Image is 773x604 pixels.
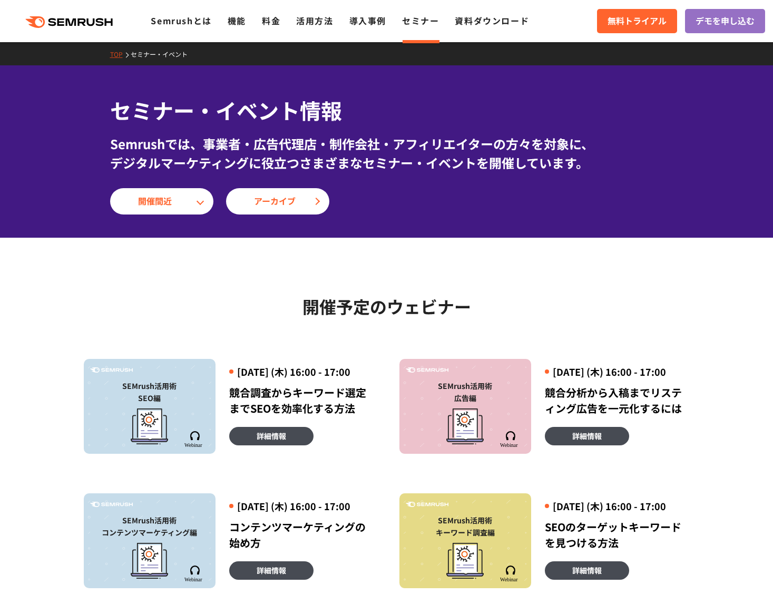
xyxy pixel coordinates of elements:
img: Semrush [184,431,206,447]
img: Semrush [500,431,521,447]
span: アーカイブ [254,194,301,208]
a: 詳細情報 [545,427,629,445]
h2: 開催予定のウェビナー [84,293,690,319]
a: アーカイブ [226,188,329,215]
a: 詳細情報 [229,561,314,580]
div: SEMrush活用術 コンテンツマーケティング編 [89,514,210,539]
img: Semrush [90,367,133,373]
div: Semrushでは、事業者・広告代理店・制作会社・アフィリエイターの方々を対象に、 デジタルマーケティングに役立つさまざまなセミナー・イベントを開催しています。 [110,134,663,172]
span: 詳細情報 [572,430,602,442]
span: 詳細情報 [257,430,286,442]
span: 開催間近 [138,194,185,208]
img: Semrush [406,367,448,373]
h1: セミナー・イベント情報 [110,95,663,126]
div: [DATE] (木) 16:00 - 17:00 [545,365,690,378]
div: 競合分析から入稿までリスティング広告を一元化するには [545,385,690,416]
div: SEMrush活用術 キーワード調査編 [405,514,526,539]
a: 機能 [228,14,246,27]
a: セミナー・イベント [131,50,195,59]
div: [DATE] (木) 16:00 - 17:00 [545,500,690,513]
a: 無料トライアル [597,9,677,33]
span: 詳細情報 [257,564,286,576]
span: 詳細情報 [572,564,602,576]
a: 資料ダウンロード [455,14,529,27]
span: デモを申し込む [696,14,755,28]
a: 開催間近 [110,188,213,215]
div: SEOのターゲットキーワードを見つける方法 [545,519,690,551]
a: 導入事例 [349,14,386,27]
div: SEMrush活用術 広告編 [405,380,526,404]
a: 詳細情報 [545,561,629,580]
span: 無料トライアル [608,14,667,28]
a: Semrushとは [151,14,211,27]
a: 活用方法 [296,14,333,27]
div: [DATE] (木) 16:00 - 17:00 [229,365,374,378]
img: Semrush [500,566,521,582]
img: Semrush [406,502,448,508]
img: Semrush [90,502,133,508]
a: TOP [110,50,131,59]
a: 料金 [262,14,280,27]
a: 詳細情報 [229,427,314,445]
a: セミナー [402,14,439,27]
div: [DATE] (木) 16:00 - 17:00 [229,500,374,513]
a: デモを申し込む [685,9,765,33]
img: Semrush [184,566,206,582]
div: SEMrush活用術 SEO編 [89,380,210,404]
div: コンテンツマーケティングの始め方 [229,519,374,551]
div: 競合調査からキーワード選定までSEOを効率化する方法 [229,385,374,416]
